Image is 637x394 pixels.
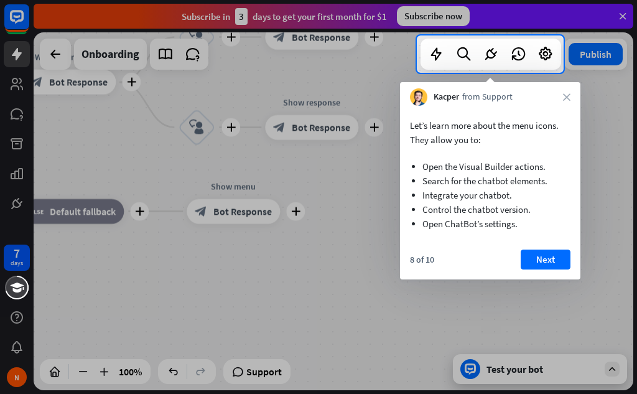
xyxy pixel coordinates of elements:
[10,5,47,42] button: Open LiveChat chat widget
[521,250,570,270] button: Next
[422,217,558,231] li: Open ChatBot’s settings.
[563,93,570,101] i: close
[422,159,558,174] li: Open the Visual Builder actions.
[422,174,558,188] li: Search for the chatbot elements.
[410,254,434,265] div: 8 of 10
[462,91,513,103] span: from Support
[410,118,570,147] p: Let’s learn more about the menu icons. They allow you to:
[422,202,558,217] li: Control the chatbot version.
[422,188,558,202] li: Integrate your chatbot.
[434,91,459,103] span: Kacper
